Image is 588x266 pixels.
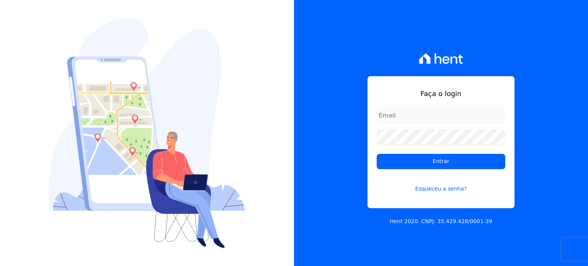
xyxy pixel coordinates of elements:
[377,175,505,193] a: Esqueceu a senha?
[49,18,245,248] img: Login
[377,154,505,169] input: Entrar
[390,217,492,225] p: Hent 2020. CNPJ: 35.429.428/0001-39
[377,108,505,123] input: Email
[377,88,505,99] h1: Faça o login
